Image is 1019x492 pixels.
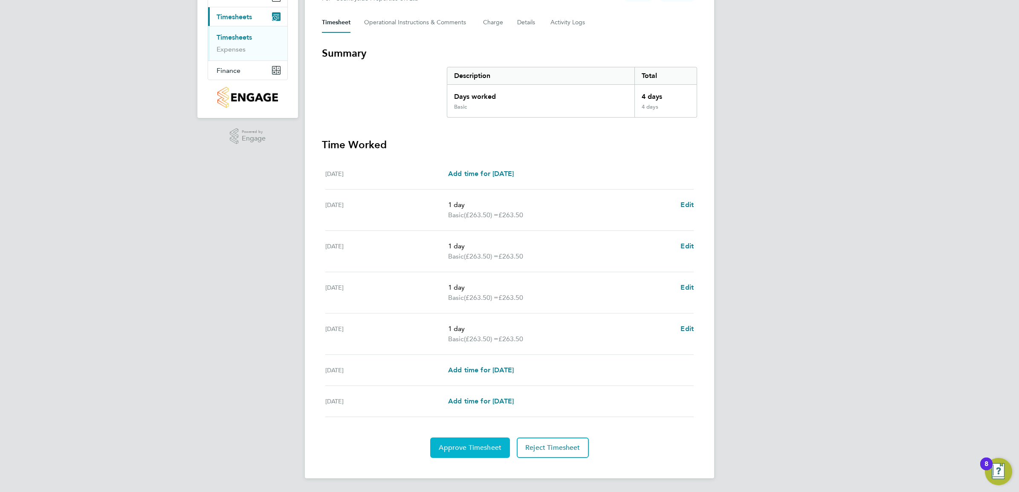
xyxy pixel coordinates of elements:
[525,443,580,452] span: Reject Timesheet
[217,13,252,21] span: Timesheets
[680,241,694,251] a: Edit
[448,241,674,251] p: 1 day
[430,437,510,458] button: Approve Timesheet
[448,334,464,344] span: Basic
[550,12,586,33] button: Activity Logs
[448,324,674,334] p: 1 day
[217,45,246,53] a: Expenses
[985,458,1012,485] button: Open Resource Center, 8 new notifications
[208,26,287,60] div: Timesheets
[634,67,697,84] div: Total
[984,464,988,475] div: 8
[230,128,266,144] a: Powered byEngage
[325,169,448,179] div: [DATE]
[517,437,589,458] button: Reject Timesheet
[325,396,448,406] div: [DATE]
[464,252,498,260] span: (£263.50) =
[322,12,350,33] button: Timesheet
[447,67,697,118] div: Summary
[322,138,697,152] h3: Time Worked
[325,200,448,220] div: [DATE]
[680,325,694,333] span: Edit
[498,335,523,343] span: £263.50
[448,396,514,406] a: Add time for [DATE]
[208,87,288,108] a: Go to home page
[447,67,634,84] div: Description
[498,211,523,219] span: £263.50
[680,201,694,209] span: Edit
[448,200,674,210] p: 1 day
[325,324,448,344] div: [DATE]
[208,61,287,80] button: Finance
[448,251,464,262] span: Basic
[325,282,448,303] div: [DATE]
[680,324,694,334] a: Edit
[439,443,501,452] span: Approve Timesheet
[448,293,464,303] span: Basic
[217,66,240,75] span: Finance
[634,85,697,104] div: 4 days
[217,87,278,108] img: countryside-properties-logo-retina.png
[322,46,697,60] h3: Summary
[448,397,514,405] span: Add time for [DATE]
[447,85,634,104] div: Days worked
[498,293,523,302] span: £263.50
[448,365,514,375] a: Add time for [DATE]
[634,104,697,117] div: 4 days
[242,128,266,135] span: Powered by
[364,12,469,33] button: Operational Instructions & Comments
[680,242,694,250] span: Edit
[448,210,464,220] span: Basic
[680,283,694,291] span: Edit
[680,200,694,210] a: Edit
[483,12,504,33] button: Charge
[680,282,694,293] a: Edit
[448,282,674,293] p: 1 day
[325,241,448,262] div: [DATE]
[448,169,514,179] a: Add time for [DATE]
[464,335,498,343] span: (£263.50) =
[322,46,697,458] section: Timesheet
[242,135,266,142] span: Engage
[208,7,287,26] button: Timesheets
[448,366,514,374] span: Add time for [DATE]
[517,12,537,33] button: Details
[464,293,498,302] span: (£263.50) =
[454,104,467,110] div: Basic
[464,211,498,219] span: (£263.50) =
[498,252,523,260] span: £263.50
[448,170,514,178] span: Add time for [DATE]
[325,365,448,375] div: [DATE]
[217,33,252,41] a: Timesheets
